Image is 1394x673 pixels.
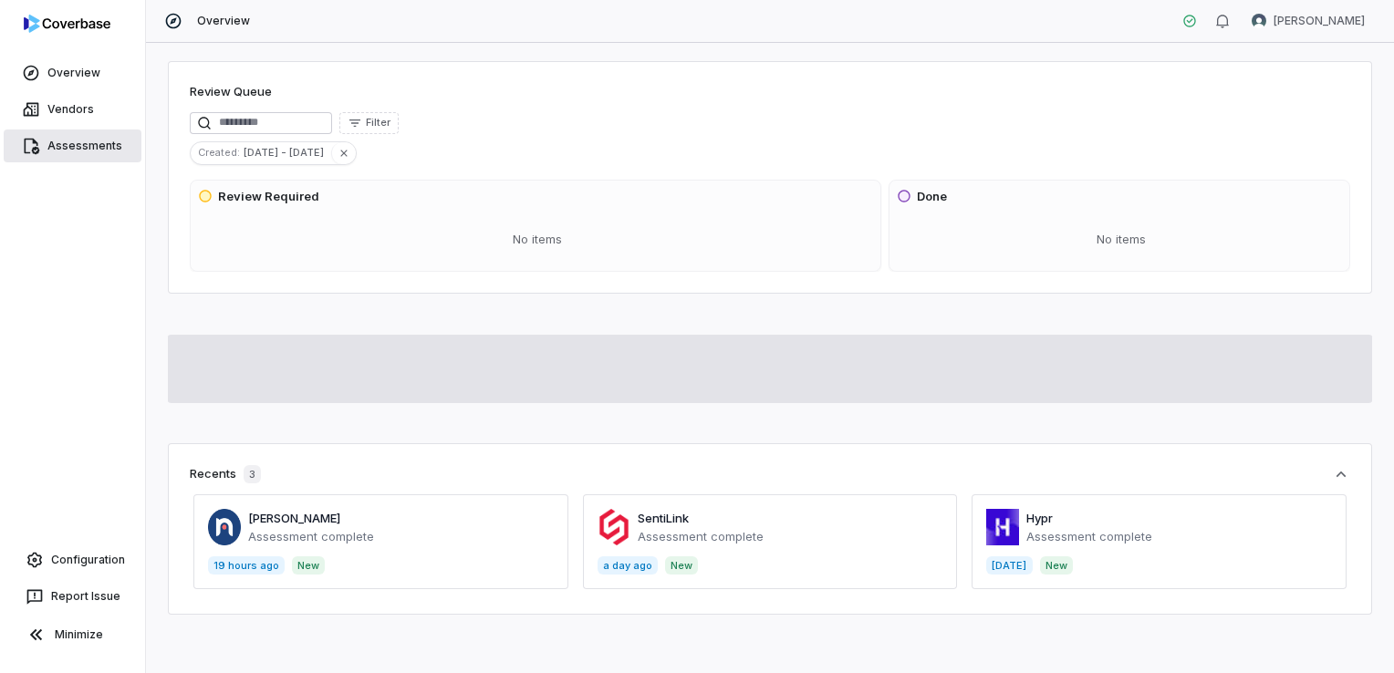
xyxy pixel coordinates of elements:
[4,93,141,126] a: Vendors
[197,14,250,28] span: Overview
[7,544,138,576] a: Configuration
[24,15,110,33] img: logo-D7KZi-bG.svg
[638,511,689,525] a: SentiLink
[244,465,261,483] span: 3
[897,216,1346,264] div: No items
[1274,14,1365,28] span: [PERSON_NAME]
[917,188,947,206] h3: Done
[339,112,399,134] button: Filter
[4,57,141,89] a: Overview
[4,129,141,162] a: Assessments
[218,188,319,206] h3: Review Required
[190,83,272,101] h1: Review Queue
[1241,7,1376,35] button: Jonathan Lee avatar[PERSON_NAME]
[190,465,261,483] div: Recents
[248,511,340,525] a: [PERSON_NAME]
[190,465,1350,483] button: Recents3
[7,580,138,613] button: Report Issue
[191,144,244,160] span: Created :
[198,216,877,264] div: No items
[244,144,331,160] span: [DATE] - [DATE]
[7,616,138,653] button: Minimize
[1252,14,1266,28] img: Jonathan Lee avatar
[366,116,390,129] span: Filter
[1026,511,1053,525] a: Hypr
